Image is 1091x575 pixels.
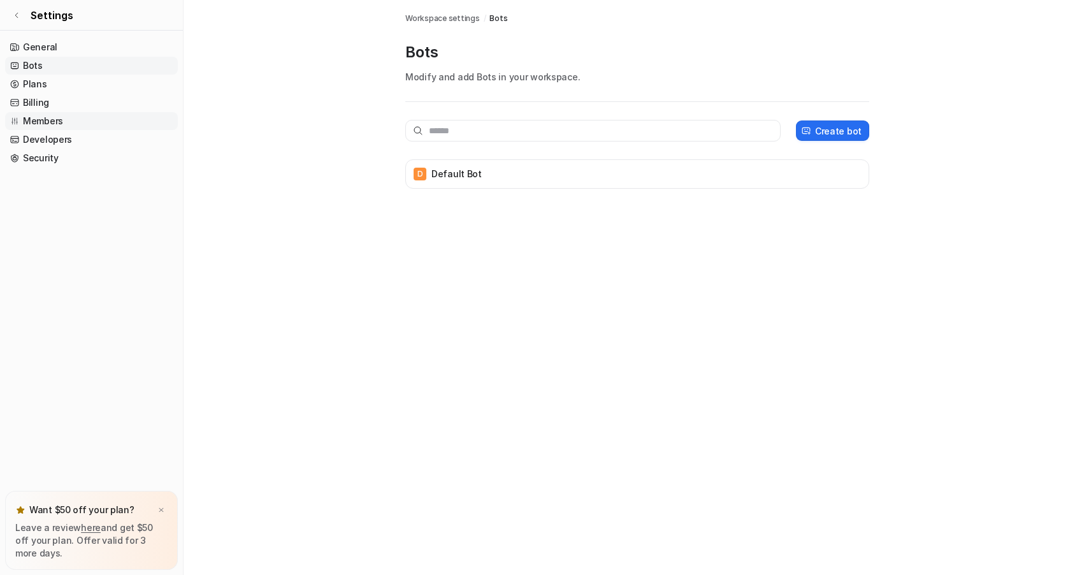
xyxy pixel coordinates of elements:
p: Default Bot [431,168,482,180]
a: Security [5,149,178,167]
span: D [414,168,426,180]
a: General [5,38,178,56]
span: / [484,13,486,24]
a: here [81,522,101,533]
img: x [157,506,165,514]
a: Bots [489,13,507,24]
a: Developers [5,131,178,149]
p: Leave a review and get $50 off your plan. Offer valid for 3 more days. [15,521,168,560]
a: Members [5,112,178,130]
p: Create bot [815,124,862,138]
p: Bots [405,42,869,62]
button: Create bot [796,120,869,141]
img: create [801,126,811,136]
a: Bots [5,57,178,75]
img: star [15,505,25,515]
a: Workspace settings [405,13,480,24]
span: Settings [31,8,73,23]
p: Want $50 off your plan? [29,504,134,516]
p: Modify and add Bots in your workspace. [405,70,869,84]
a: Billing [5,94,178,112]
a: Plans [5,75,178,93]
